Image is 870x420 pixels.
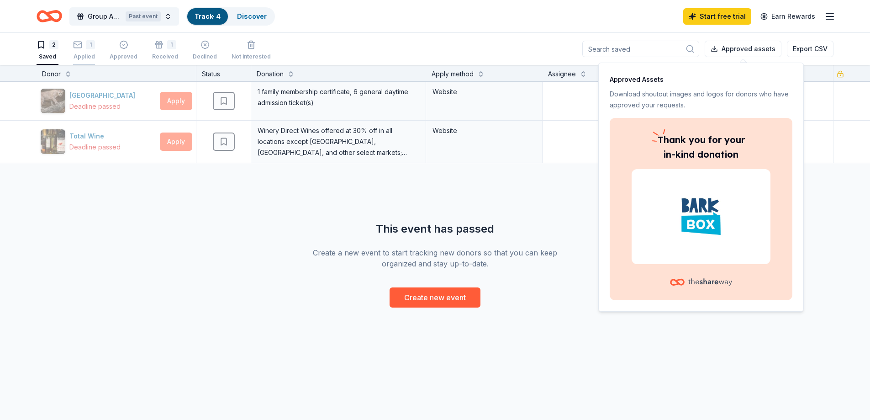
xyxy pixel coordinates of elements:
[755,8,821,25] a: Earn Rewards
[152,37,178,65] button: 1Received
[582,41,699,57] input: Search saved
[705,41,781,57] button: Approved assets
[548,69,576,80] div: Assignee
[257,85,420,109] div: 1 family membership certificate, 6 general daytime admission ticket(s)
[110,53,137,60] div: Approved
[432,125,536,136] div: Website
[37,37,58,65] button: 2Saved
[195,12,221,20] a: Track· 4
[432,86,536,97] div: Website
[37,5,62,27] a: Home
[432,69,474,80] div: Apply method
[73,37,95,65] button: 1Applied
[86,40,95,49] div: 1
[643,187,759,246] img: BarkBox
[232,37,271,65] button: Not interested
[73,53,95,60] div: Applied
[658,134,686,145] span: Thank
[88,11,122,22] span: Group Acorde's Annual FUNdraiser
[683,8,751,25] a: Start free trial
[787,41,833,57] button: Export CSV
[193,37,217,65] button: Declined
[69,7,179,26] button: Group Acorde's Annual FUNdraiserPast event
[196,65,251,81] div: Status
[193,53,217,60] div: Declined
[390,287,480,308] button: Create new event
[632,133,770,162] p: you for your in-kind donation
[610,74,792,85] p: Approved Assets
[610,89,792,111] p: Download shoutout images and logos for donors who have approved your requests.
[304,222,567,236] div: This event has passed
[152,53,178,60] div: Received
[42,69,61,80] div: Donor
[37,53,58,60] div: Saved
[49,40,58,49] div: 2
[110,37,137,65] button: Approved
[126,11,161,21] div: Past event
[257,124,420,159] div: Winery Direct Wines offered at 30% off in all locations except [GEOGRAPHIC_DATA], [GEOGRAPHIC_DAT...
[167,40,176,49] div: 1
[186,7,275,26] button: Track· 4Discover
[304,247,567,269] div: Create a new event to start tracking new donors so that you can keep organized and stay up-to-date.
[237,12,267,20] a: Discover
[257,69,284,80] div: Donation
[232,53,271,60] div: Not interested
